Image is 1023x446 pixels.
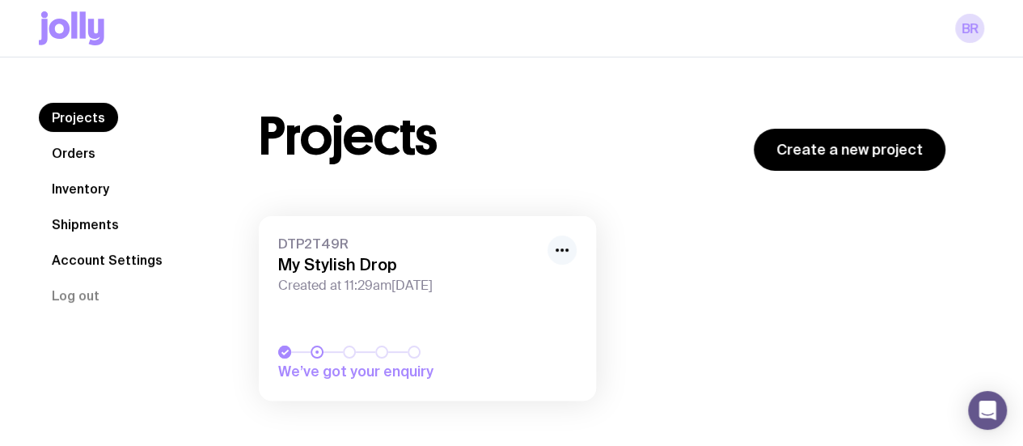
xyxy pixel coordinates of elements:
[39,210,132,239] a: Shipments
[955,14,984,43] a: BR
[39,103,118,132] a: Projects
[278,278,538,294] span: Created at 11:29am[DATE]
[278,255,538,274] h3: My Stylish Drop
[39,174,122,203] a: Inventory
[39,245,175,274] a: Account Settings
[259,216,596,401] a: DTP2T49RMy Stylish DropCreated at 11:29am[DATE]We’ve got your enquiry
[278,236,538,252] span: DTP2T49R
[754,129,945,171] a: Create a new project
[278,362,473,381] span: We’ve got your enquiry
[259,111,438,163] h1: Projects
[39,138,108,168] a: Orders
[39,281,112,310] button: Log out
[968,391,1007,430] div: Open Intercom Messenger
